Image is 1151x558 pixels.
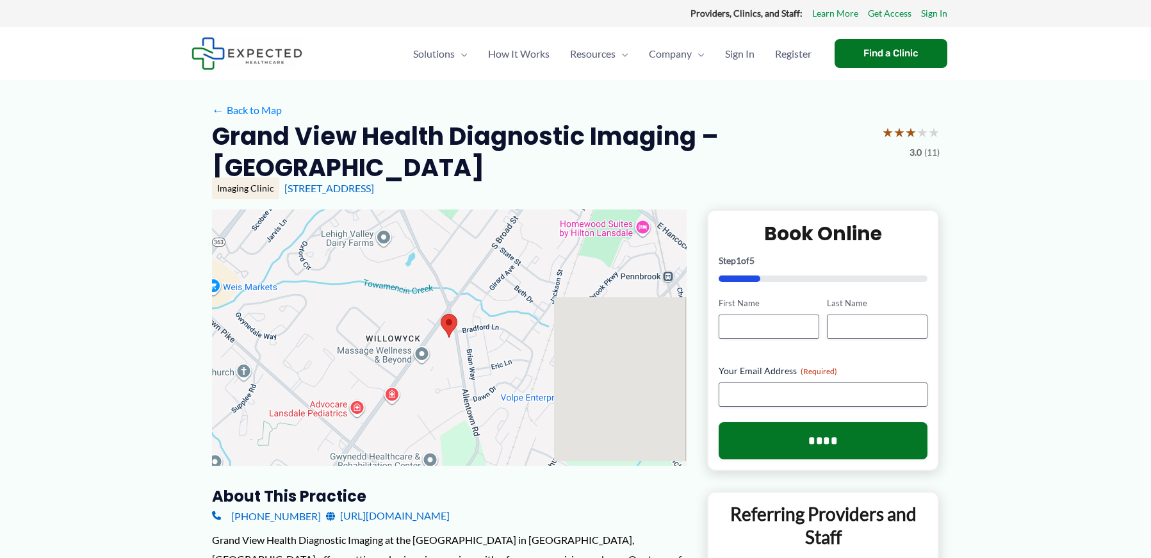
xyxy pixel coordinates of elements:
[882,120,894,144] span: ★
[715,31,765,76] a: Sign In
[403,31,822,76] nav: Primary Site Navigation
[192,37,302,70] img: Expected Healthcare Logo - side, dark font, small
[894,120,905,144] span: ★
[924,144,940,161] span: (11)
[616,31,628,76] span: Menu Toggle
[719,256,928,265] p: Step of
[905,120,917,144] span: ★
[212,101,282,120] a: ←Back to Map
[639,31,715,76] a: CompanyMenu Toggle
[917,120,928,144] span: ★
[868,5,911,22] a: Get Access
[812,5,858,22] a: Learn More
[649,31,692,76] span: Company
[488,31,550,76] span: How It Works
[928,120,940,144] span: ★
[326,506,450,525] a: [URL][DOMAIN_NAME]
[212,120,872,184] h2: Grand View Health Diagnostic Imaging – [GEOGRAPHIC_DATA]
[765,31,822,76] a: Register
[403,31,478,76] a: SolutionsMenu Toggle
[801,366,837,376] span: (Required)
[478,31,560,76] a: How It Works
[692,31,705,76] span: Menu Toggle
[921,5,947,22] a: Sign In
[718,502,929,549] p: Referring Providers and Staff
[212,177,279,199] div: Imaging Clinic
[455,31,468,76] span: Menu Toggle
[212,506,321,525] a: [PHONE_NUMBER]
[835,39,947,68] a: Find a Clinic
[413,31,455,76] span: Solutions
[775,31,812,76] span: Register
[284,182,374,194] a: [STREET_ADDRESS]
[212,104,224,116] span: ←
[719,365,928,377] label: Your Email Address
[827,297,927,309] label: Last Name
[560,31,639,76] a: ResourcesMenu Toggle
[736,255,741,266] span: 1
[212,486,687,506] h3: About this practice
[719,297,819,309] label: First Name
[690,8,803,19] strong: Providers, Clinics, and Staff:
[725,31,755,76] span: Sign In
[749,255,755,266] span: 5
[719,221,928,246] h2: Book Online
[570,31,616,76] span: Resources
[910,144,922,161] span: 3.0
